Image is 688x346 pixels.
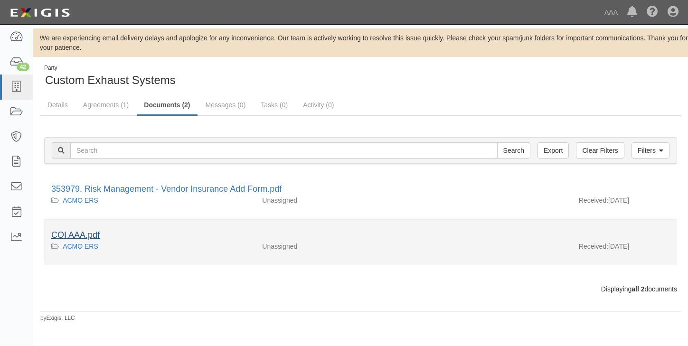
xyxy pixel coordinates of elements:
[255,242,413,251] div: Unassigned
[33,33,688,52] div: We are experiencing email delivery delays and apologize for any inconvenience. Our team is active...
[76,95,136,114] a: Agreements (1)
[40,95,75,114] a: Details
[51,183,670,196] div: 353979, Risk Management - Vendor Insurance Add Form.pdf
[7,4,73,21] img: logo-5460c22ac91f19d4615b14bd174203de0afe785f0fc80cf4dbbc73dc1793850b.png
[579,242,608,251] p: Received:
[47,315,75,321] a: Exigis, LLC
[51,229,670,242] div: COI AAA.pdf
[255,196,413,205] div: Unassigned
[579,196,608,205] p: Received:
[17,63,29,71] div: 42
[296,95,341,114] a: Activity (0)
[51,242,248,251] div: ACMO ERS
[137,95,197,116] a: Documents (2)
[44,64,176,72] div: Party
[63,243,98,250] a: ACMO ERS
[51,184,282,194] a: 353979, Risk Management - Vendor Insurance Add Form.pdf
[37,284,684,294] div: Displaying documents
[600,3,622,22] a: AAA
[40,64,354,88] div: Custom Exhaust Systems
[40,314,75,322] small: by
[631,142,669,159] a: Filters
[497,142,530,159] input: Search
[572,196,677,210] div: [DATE]
[254,95,295,114] a: Tasks (0)
[647,7,658,18] i: Help Center - Complianz
[572,242,677,256] div: [DATE]
[198,95,253,114] a: Messages (0)
[537,142,569,159] a: Export
[45,74,176,86] span: Custom Exhaust Systems
[70,142,498,159] input: Search
[51,230,100,240] a: COI AAA.pdf
[63,196,98,204] a: ACMO ERS
[576,142,624,159] a: Clear Filters
[51,196,248,205] div: ACMO ERS
[631,285,644,293] b: all 2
